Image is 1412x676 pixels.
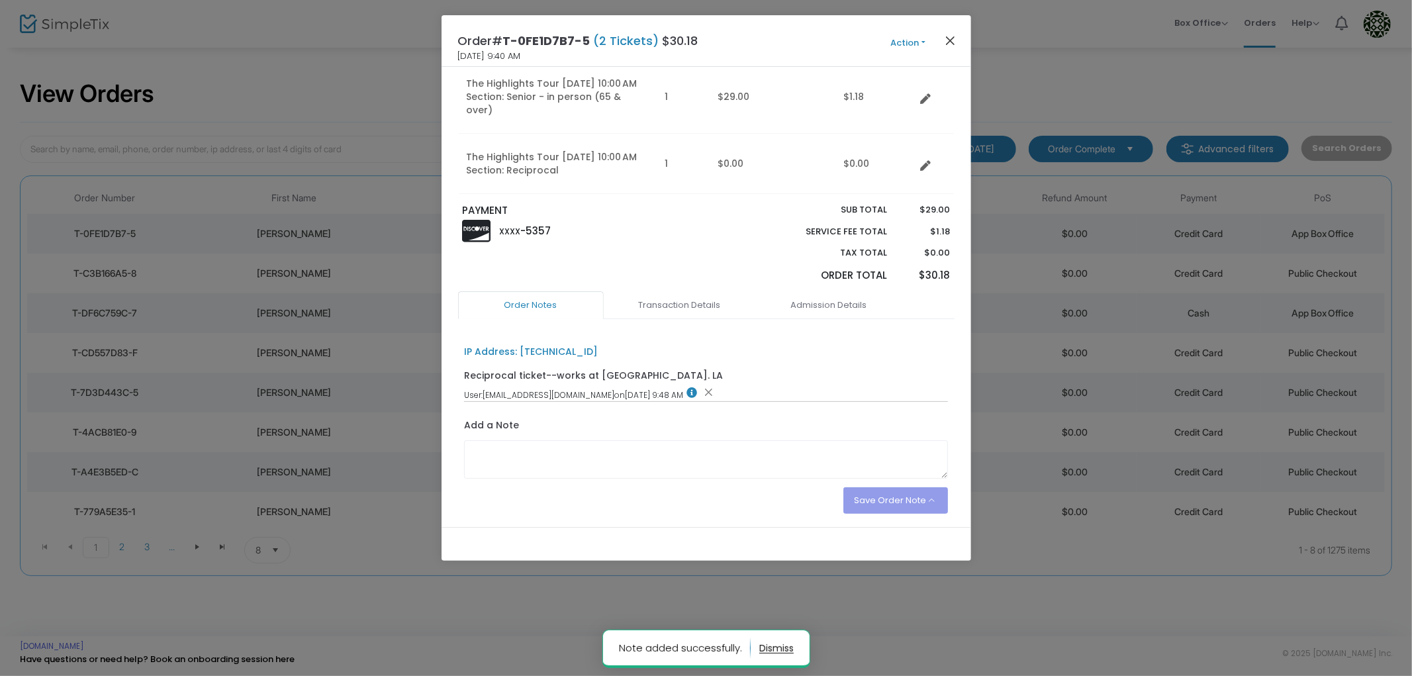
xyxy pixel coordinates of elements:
[900,203,950,217] p: $29.00
[775,268,888,283] p: Order Total
[869,36,948,50] button: Action
[458,291,604,319] a: Order Notes
[459,14,954,194] div: Data table
[657,134,710,194] td: 1
[458,32,698,50] h4: Order# $30.18
[464,389,483,401] span: User:
[459,134,657,194] td: The Highlights Tour [DATE] 10:00 AM Section: Reciprocal
[775,203,888,217] p: Sub total
[607,291,753,319] a: Transaction Details
[458,50,521,63] span: [DATE] 9:40 AM
[459,60,657,134] td: The Highlights Tour [DATE] 10:00 AM Section: Senior - in person (65 & over)
[464,345,598,359] div: IP Address: [TECHNICAL_ID]
[657,60,710,134] td: 1
[710,60,836,134] td: $29.00
[900,268,950,283] p: $30.18
[836,60,916,134] td: $1.18
[464,387,948,402] div: [EMAIL_ADDRESS][DOMAIN_NAME] [DATE] 9:48 AM
[710,134,836,194] td: $0.00
[900,246,950,260] p: $0.00
[775,246,888,260] p: Tax Total
[941,32,959,49] button: Close
[756,291,902,319] a: Admission Details
[590,32,663,49] span: (2 Tickets)
[836,134,916,194] td: $0.00
[464,418,519,436] label: Add a Note
[619,638,751,659] p: Note added successfully.
[462,203,700,218] p: PAYMENT
[503,32,590,49] span: T-0FE1D7B7-5
[900,225,950,238] p: $1.18
[775,225,888,238] p: Service Fee Total
[521,224,551,238] span: -5357
[464,369,723,383] div: Reciprocal ticket--works at [GEOGRAPHIC_DATA]. LA
[759,638,794,659] button: dismiss
[500,226,521,237] span: XXXX
[614,389,625,401] span: on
